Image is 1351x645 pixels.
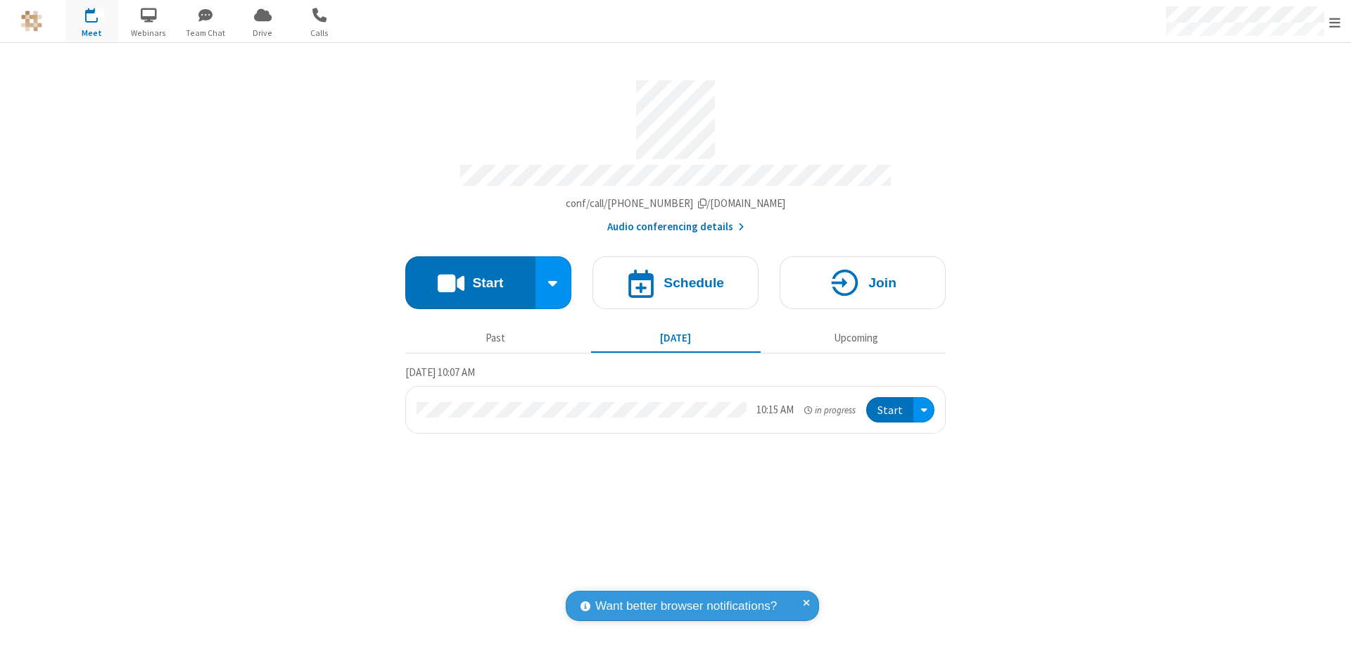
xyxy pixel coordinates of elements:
[535,256,572,309] div: Start conference options
[664,276,724,289] h4: Schedule
[21,11,42,32] img: QA Selenium DO NOT DELETE OR CHANGE
[566,196,786,212] button: Copy my meeting room linkCopy my meeting room link
[566,196,786,210] span: Copy my meeting room link
[405,256,535,309] button: Start
[771,325,941,351] button: Upcoming
[405,365,475,379] span: [DATE] 10:07 AM
[607,219,744,235] button: Audio conferencing details
[592,256,759,309] button: Schedule
[756,402,794,418] div: 10:15 AM
[913,397,934,423] div: Open menu
[1316,608,1340,635] iframe: Chat
[179,27,232,39] span: Team Chat
[293,27,346,39] span: Calls
[472,276,503,289] h4: Start
[405,70,946,235] section: Account details
[65,27,118,39] span: Meet
[780,256,946,309] button: Join
[868,276,896,289] h4: Join
[866,397,913,423] button: Start
[405,364,946,434] section: Today's Meetings
[804,403,856,417] em: in progress
[95,8,104,18] div: 1
[122,27,175,39] span: Webinars
[411,325,581,351] button: Past
[595,597,777,615] span: Want better browser notifications?
[591,325,761,351] button: [DATE]
[236,27,289,39] span: Drive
